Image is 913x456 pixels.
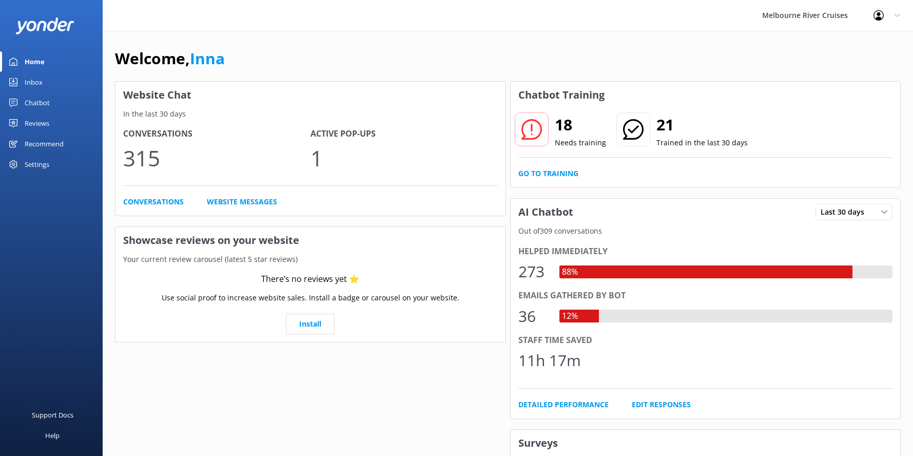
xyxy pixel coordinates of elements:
a: Install [286,314,335,334]
div: Staff time saved [518,334,893,347]
a: Edit Responses [632,399,691,410]
h3: Website Chat [115,82,506,108]
div: 36 [518,304,549,329]
p: Needs training [555,137,606,148]
a: Inna [190,48,225,69]
div: 88% [559,265,580,279]
p: Your current review carousel (latest 5 star reviews) [115,254,506,265]
h2: 21 [656,112,748,137]
h3: Chatbot Training [511,82,612,108]
div: Settings [25,154,49,175]
span: Last 30 days [821,206,870,218]
div: 12% [559,310,580,323]
h2: 18 [555,112,606,137]
div: 11h 17m [518,348,581,373]
a: Go to Training [518,168,578,179]
p: In the last 30 days [115,108,506,120]
div: Helped immediately [518,245,893,258]
a: Website Messages [207,196,277,207]
p: 315 [123,141,310,175]
p: Use social proof to increase website sales. Install a badge or carousel on your website. [162,292,459,303]
a: Conversations [123,196,184,207]
img: yonder-white-logo.png [15,17,74,34]
div: Home [25,51,45,72]
p: 1 [310,141,498,175]
p: Out of 309 conversations [511,225,901,237]
div: Inbox [25,72,43,92]
h1: Welcome, [115,46,225,71]
a: Detailed Performance [518,399,609,410]
div: Recommend [25,134,64,154]
div: Help [45,425,60,446]
div: There’s no reviews yet ⭐ [261,273,359,286]
h3: AI Chatbot [511,199,581,225]
div: 273 [518,259,549,284]
h4: Conversations [123,127,310,141]
div: Chatbot [25,92,50,113]
div: Support Docs [32,405,73,425]
div: Emails gathered by bot [518,289,893,302]
div: Reviews [25,113,49,134]
p: Trained in the last 30 days [656,137,748,148]
h4: Active Pop-ups [310,127,498,141]
h3: Showcase reviews on your website [115,227,506,254]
